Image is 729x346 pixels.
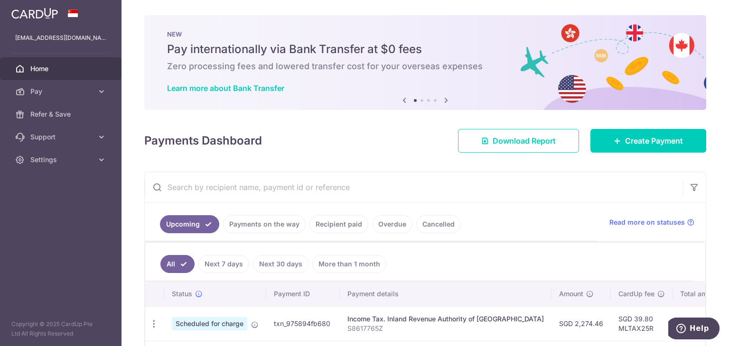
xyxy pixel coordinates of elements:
div: Income Tax. Inland Revenue Authority of [GEOGRAPHIC_DATA] [347,314,544,324]
span: Read more on statuses [609,218,685,227]
span: Help [21,7,41,15]
a: More than 1 month [312,255,386,273]
span: Refer & Save [30,109,93,119]
a: Cancelled [416,215,461,233]
th: Payment details [340,282,551,306]
p: NEW [167,30,683,38]
th: Payment ID [266,282,340,306]
a: Payments on the way [223,215,306,233]
img: CardUp [11,8,58,19]
p: S8617765Z [347,324,544,333]
a: Next 7 days [198,255,249,273]
span: Status [172,289,192,299]
span: Settings [30,155,93,164]
span: Home [30,64,93,73]
span: CardUp fee [618,289,654,299]
span: Support [30,132,93,142]
span: Amount [559,289,583,299]
td: txn_975894fb680 [266,306,340,341]
span: Total amt. [680,289,711,299]
h5: Pay internationally via Bank Transfer at $0 fees [167,42,683,57]
input: Search by recipient name, payment id or reference [145,172,683,202]
a: Read more on statuses [609,218,694,227]
iframe: Opens a widget where you can find more information [668,318,720,341]
a: Create Payment [590,129,706,153]
td: SGD 39.80 MLTAX25R [611,306,673,341]
h6: Zero processing fees and lowered transfer cost for your overseas expenses [167,61,683,72]
a: Next 30 days [253,255,308,273]
h4: Payments Dashboard [144,132,262,149]
a: Upcoming [160,215,219,233]
img: Bank transfer banner [144,15,706,110]
p: [EMAIL_ADDRESS][DOMAIN_NAME] [15,33,106,43]
span: Scheduled for charge [172,317,247,330]
a: Overdue [372,215,412,233]
span: Create Payment [625,135,683,146]
a: Download Report [458,129,579,153]
a: Recipient paid [309,215,368,233]
a: Learn more about Bank Transfer [167,83,284,93]
td: SGD 2,274.46 [551,306,611,341]
span: Download Report [493,135,556,146]
span: Pay [30,87,93,96]
a: All [160,255,195,273]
